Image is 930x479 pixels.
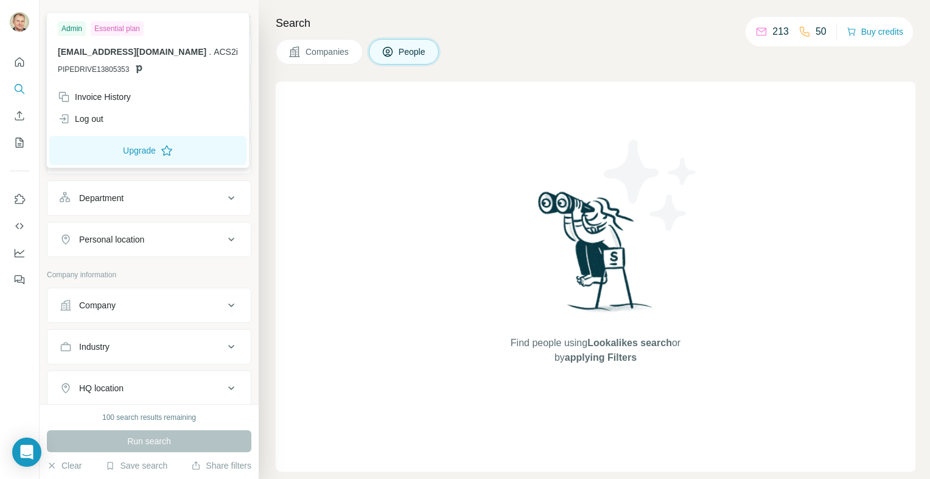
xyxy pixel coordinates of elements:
button: Clear [47,459,82,472]
p: 50 [816,24,827,39]
span: ACS2i [214,47,238,57]
div: HQ location [79,382,124,394]
div: Company [79,299,116,311]
div: Log out [58,113,103,125]
button: Hide [212,7,259,26]
div: Department [79,192,124,204]
span: . [209,47,211,57]
p: 213 [772,24,789,39]
button: Dashboard [10,242,29,264]
button: Company [47,291,251,320]
span: People [399,46,427,58]
button: Personal location [47,225,251,254]
span: PIPEDRIVE13805353 [58,64,129,75]
div: Personal location [79,233,144,246]
div: 100 search results remaining [102,412,196,423]
button: Buy credits [847,23,903,40]
button: Share filters [191,459,251,472]
span: applying Filters [565,352,637,363]
div: Invoice History [58,91,131,103]
button: HQ location [47,374,251,403]
button: Feedback [10,269,29,291]
div: Open Intercom Messenger [12,438,41,467]
span: [EMAIL_ADDRESS][DOMAIN_NAME] [58,47,206,57]
button: Search [10,78,29,100]
img: Avatar [10,12,29,32]
button: Enrich CSV [10,105,29,127]
span: Companies [306,46,350,58]
span: Lookalikes search [587,338,672,348]
button: Quick start [10,51,29,73]
span: Find people using or by [498,336,693,365]
p: Company information [47,269,251,280]
button: Use Surfe on LinkedIn [10,188,29,210]
img: Surfe Illustration - Woman searching with binoculars [533,188,659,324]
div: Admin [58,21,86,36]
button: Industry [47,332,251,361]
h4: Search [276,15,915,32]
div: Industry [79,341,110,353]
button: Save search [105,459,167,472]
button: Upgrade [49,136,246,165]
button: Department [47,183,251,213]
div: New search [47,11,85,22]
div: Essential plan [91,21,144,36]
button: My lists [10,132,29,154]
button: Use Surfe API [10,215,29,237]
img: Surfe Illustration - Stars [596,130,705,240]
